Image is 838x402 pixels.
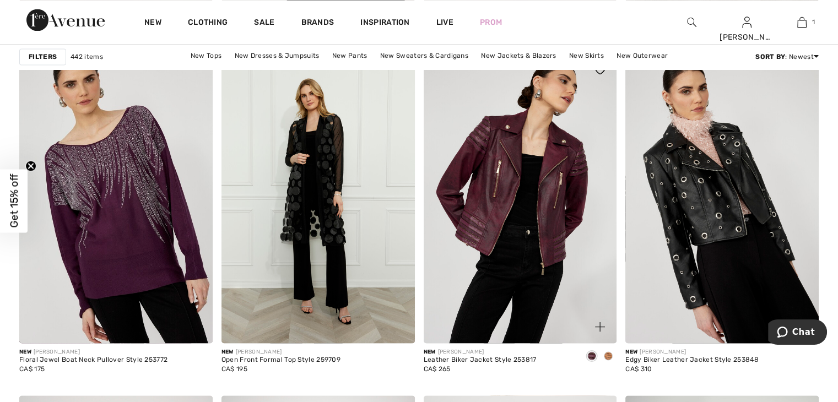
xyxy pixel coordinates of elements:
[360,18,409,29] span: Inspiration
[71,52,103,62] span: 442 items
[625,347,758,356] div: [PERSON_NAME]
[436,17,453,28] a: Live
[424,365,451,372] span: CA$ 265
[583,347,600,366] div: Plum
[188,18,228,29] a: Clothing
[595,66,605,74] img: heart_black_full.svg
[25,161,36,172] button: Close teaser
[595,322,605,332] img: plus_v2.svg
[19,365,45,372] span: CA$ 175
[812,17,815,27] span: 1
[327,48,373,63] a: New Pants
[301,18,334,29] a: Brands
[19,348,31,355] span: New
[26,9,105,31] img: 1ère Avenue
[29,52,57,62] strong: Filters
[424,356,537,363] div: Leather Biker Jacket Style 253817
[742,15,752,29] img: My Info
[797,15,807,29] img: My Bag
[720,31,774,43] div: [PERSON_NAME]
[611,48,673,63] a: New Outerwear
[221,348,234,355] span: New
[19,347,167,356] div: [PERSON_NAME]
[625,53,819,343] img: Edgy Biker Leather Jacket Style 253848. Black
[144,18,161,29] a: New
[625,365,652,372] span: CA$ 310
[221,365,247,372] span: CA$ 195
[8,174,20,228] span: Get 15% off
[19,53,213,343] img: Floral Jewel Boat Neck Pullover Style 253772. Plum
[564,48,609,63] a: New Skirts
[625,356,758,363] div: Edgy Biker Leather Jacket Style 253848
[625,348,637,355] span: New
[221,356,340,363] div: Open Front Formal Top Style 259709
[775,15,829,29] a: 1
[755,52,819,62] div: : Newest
[600,347,617,366] div: Burnt orange
[768,319,827,347] iframe: Opens a widget where you can chat to one of our agents
[424,53,617,343] img: Leather Biker Jacket Style 253817. Plum
[755,53,785,61] strong: Sort By
[185,48,227,63] a: New Tops
[742,17,752,27] a: Sign In
[687,15,696,29] img: search the website
[221,53,415,343] img: Open Front Formal Top Style 259709. Black
[424,348,436,355] span: New
[424,347,537,356] div: [PERSON_NAME]
[19,356,167,363] div: Floral Jewel Boat Neck Pullover Style 253772
[221,347,340,356] div: [PERSON_NAME]
[254,18,274,29] a: Sale
[229,48,325,63] a: New Dresses & Jumpsuits
[375,48,474,63] a: New Sweaters & Cardigans
[475,48,561,63] a: New Jackets & Blazers
[480,17,502,28] a: Prom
